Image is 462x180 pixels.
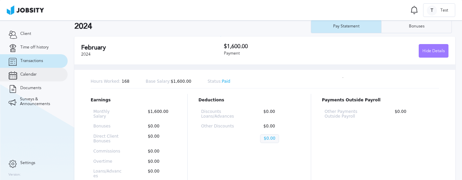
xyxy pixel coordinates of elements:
p: Overtime [93,159,123,164]
p: $1,600.00 [146,79,191,84]
p: Other Discounts [201,124,238,129]
span: Test [437,8,452,13]
span: Client [20,32,31,36]
p: Payments Outside Payroll [322,98,439,103]
span: Status: [208,79,222,84]
p: $0.00 [260,109,297,119]
p: $0.00 [144,134,174,144]
span: Calendar [20,72,37,77]
p: Deductions [199,98,300,103]
span: Surveys & Announcements [20,97,59,106]
button: Bonuses [381,20,452,33]
div: Hide Details [419,44,448,58]
div: Bonuses [406,24,428,29]
p: Loans/Advances [93,169,123,179]
p: $0.00 [391,109,436,119]
p: $0.00 [260,134,279,143]
p: Commissions [93,149,123,154]
p: Discounts Loans/Advances [201,109,238,119]
button: Pay Statement [311,20,382,33]
h2: February [81,44,224,51]
span: Base Salary: [146,79,171,84]
h2: 2024 [74,22,311,31]
p: 168 [91,79,130,84]
div: Pay Statement [330,24,363,29]
p: Monthly Salary [93,109,123,119]
p: $0.00 [144,149,174,154]
img: ab4bad089aa723f57921c736e9817d99.png [7,5,44,15]
span: Documents [20,86,41,91]
p: $1,600.00 [144,109,174,119]
button: TTest [423,3,455,17]
p: $0.00 [260,124,297,129]
span: Hours Worked: [91,79,120,84]
label: Version: [8,173,21,177]
div: T [427,5,437,16]
p: Earnings [91,98,177,103]
span: Time off history [20,45,49,50]
p: Direct Client Bonuses [93,134,123,144]
button: Hide Details [419,44,448,58]
p: Other Payments Outside Payroll [325,109,370,119]
div: Payment [224,51,336,56]
p: $0.00 [144,169,174,179]
span: Settings [20,161,35,165]
h3: $1,600.00 [224,43,336,49]
span: 2024 [81,52,91,57]
span: Transactions [20,59,43,63]
p: $0.00 [144,159,174,164]
p: Paid [208,79,230,84]
p: $0.00 [144,124,174,129]
p: Bonuses [93,124,123,129]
